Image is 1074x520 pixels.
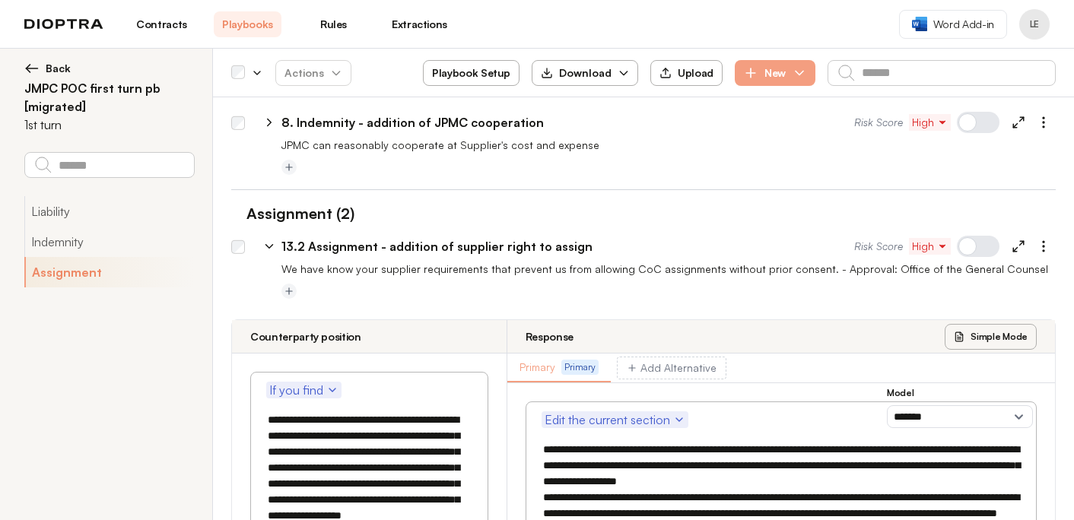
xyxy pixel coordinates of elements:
p: 8. Indemnity - addition of JPMC cooperation [281,113,544,132]
a: Extractions [386,11,453,37]
span: Word Add-in [933,17,994,32]
button: New [735,60,815,86]
button: Playbook Setup [423,60,520,86]
p: We have know your supplier requirements that prevent us from allowing CoC assignments without pri... [281,262,1056,277]
span: If you find [269,381,338,399]
img: word [912,17,927,31]
span: Primary [520,360,555,375]
button: High [909,238,951,255]
button: Download [532,60,638,86]
button: High [909,114,951,131]
button: Edit the current section [542,411,688,428]
button: Liability [24,196,194,227]
button: Back [24,61,194,76]
a: Playbooks [214,11,281,37]
h3: Model [887,387,1033,399]
h3: Response [526,329,574,344]
span: Edit the current section [545,411,685,429]
p: 13.2 Assignment - addition of supplier right to assign [281,237,593,255]
button: Add tag [281,284,297,299]
p: JPMC can reasonably cooperate at Supplier's cost and expense [281,138,1056,153]
span: Actions [272,59,354,87]
button: Upload [650,60,723,86]
h1: Assignment (2) [231,202,354,225]
img: left arrow [24,61,40,76]
button: Assignment [24,257,194,287]
span: High [912,239,948,254]
div: Upload [659,66,713,80]
span: Primary [561,360,599,375]
button: If you find [266,382,342,398]
span: Risk Score [854,115,903,130]
span: Back [46,61,71,76]
h3: Counterparty position [250,329,361,344]
p: 1st turn [24,116,62,134]
select: Model [887,405,1033,428]
a: Contracts [128,11,195,37]
div: Select all [231,66,245,80]
span: Risk Score [854,239,903,254]
img: logo [24,19,103,30]
button: Actions [275,60,351,86]
span: High [912,115,948,130]
h2: JMPC POC first turn pb [migrated] [24,79,194,116]
a: Word Add-in [899,10,1007,39]
button: Simple Mode [945,324,1037,350]
button: PrimaryPrimary [520,360,599,375]
button: Add tag [281,160,297,175]
div: Download [541,65,612,81]
a: Rules [300,11,367,37]
button: Add Alternative [617,357,726,379]
button: Indemnity [24,227,194,257]
button: Profile menu [1019,9,1050,40]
